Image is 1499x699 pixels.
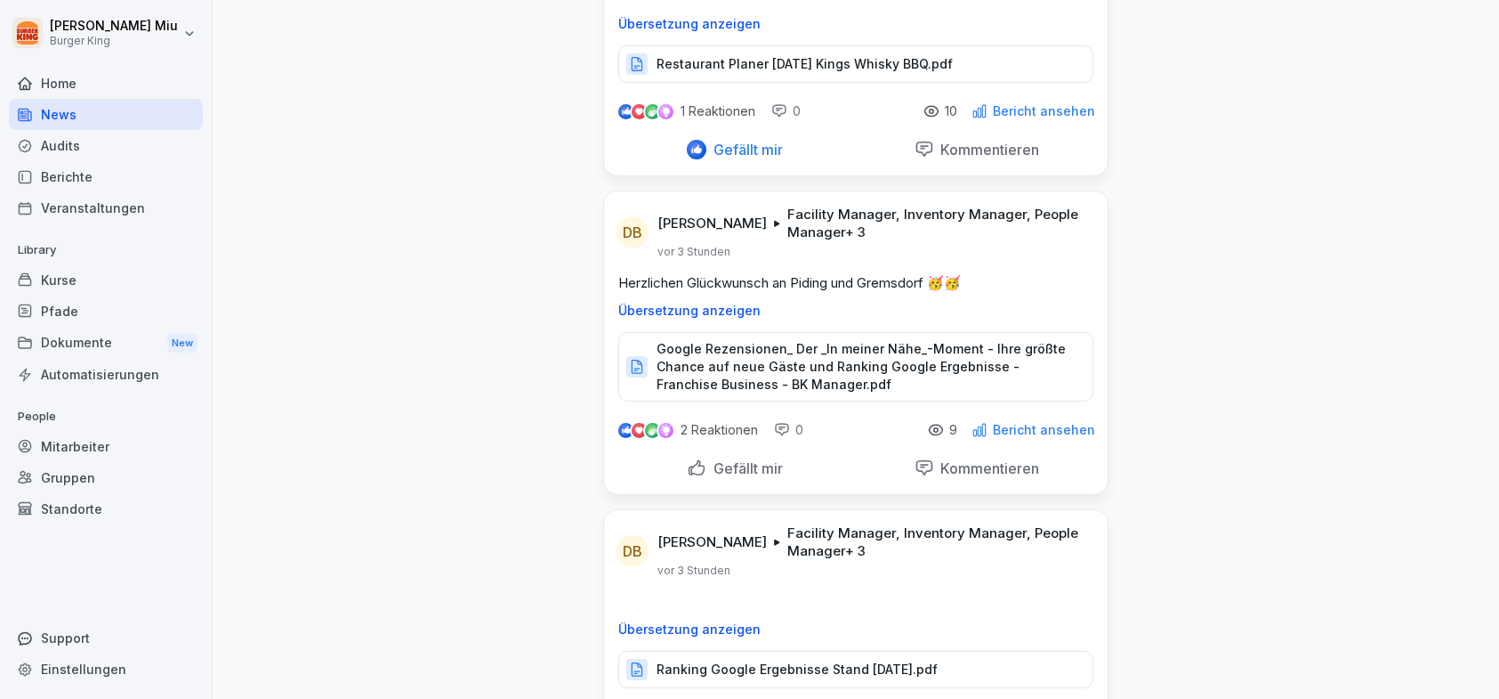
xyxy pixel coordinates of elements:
[618,273,1093,293] p: Herzlichen Glückwunsch an Piding und Gremsdorf 🥳🥳
[657,215,767,232] p: [PERSON_NAME]
[9,359,203,390] a: Automatisierungen
[771,102,801,120] div: 0
[657,340,1075,394] p: Google Rezensionen_ Der _In meiner Nähe_-Moment - Ihre größte Chance auf neue Gäste und Ranking G...
[645,104,660,119] img: celebrate
[993,104,1095,118] p: Bericht ansehen
[9,402,203,431] p: People
[787,206,1086,241] p: Facility Manager, Inventory Manager, People Manager + 3
[9,68,203,99] a: Home
[657,661,938,679] p: Ranking Google Ergebnisse Stand [DATE].pdf
[167,333,197,354] div: New
[618,304,1093,318] p: Übersetzung anzeigen
[9,130,203,161] a: Audits
[657,533,767,551] p: [PERSON_NAME]
[618,363,1093,381] a: Google Rezensionen_ Der _In meiner Nähe_-Moment - Ihre größte Chance auf neue Gäste und Ranking G...
[657,245,730,259] p: vor 3 Stunden
[658,103,673,119] img: inspiring
[945,104,957,118] p: 10
[9,327,203,360] a: DokumenteNew
[617,216,649,248] div: DB
[706,459,783,477] p: Gefällt mir
[618,622,1093,637] p: Übersetzung anzeigen
[9,264,203,296] a: Kurse
[9,622,203,654] div: Support
[9,192,203,224] a: Veranstaltungen
[50,35,178,47] p: Burger King
[633,424,646,437] img: love
[50,19,178,34] p: [PERSON_NAME] Miu
[993,423,1095,437] p: Bericht ansehen
[681,423,758,437] p: 2 Reaktionen
[9,296,203,327] a: Pfade
[9,493,203,524] a: Standorte
[787,524,1086,560] p: Facility Manager, Inventory Manager, People Manager + 3
[9,327,203,360] div: Dokumente
[9,654,203,685] a: Einstellungen
[619,423,633,437] img: like
[9,462,203,493] a: Gruppen
[934,141,1040,158] p: Kommentieren
[658,422,673,438] img: inspiring
[633,105,646,118] img: love
[645,423,660,438] img: celebrate
[934,459,1040,477] p: Kommentieren
[618,666,1093,684] a: Ranking Google Ergebnisse Stand [DATE].pdf
[774,421,803,439] div: 0
[618,61,1093,78] a: Restaurant Planer [DATE] Kings Whisky BBQ.pdf
[9,99,203,130] a: News
[657,564,730,578] p: vor 3 Stunden
[657,55,953,73] p: Restaurant Planer [DATE] Kings Whisky BBQ.pdf
[9,431,203,462] a: Mitarbeiter
[619,104,633,118] img: like
[9,236,203,264] p: Library
[617,535,649,567] div: DB
[9,161,203,192] a: Berichte
[618,17,1093,31] p: Übersetzung anzeigen
[681,104,755,118] p: 1 Reaktionen
[949,423,957,437] p: 9
[706,141,783,158] p: Gefällt mir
